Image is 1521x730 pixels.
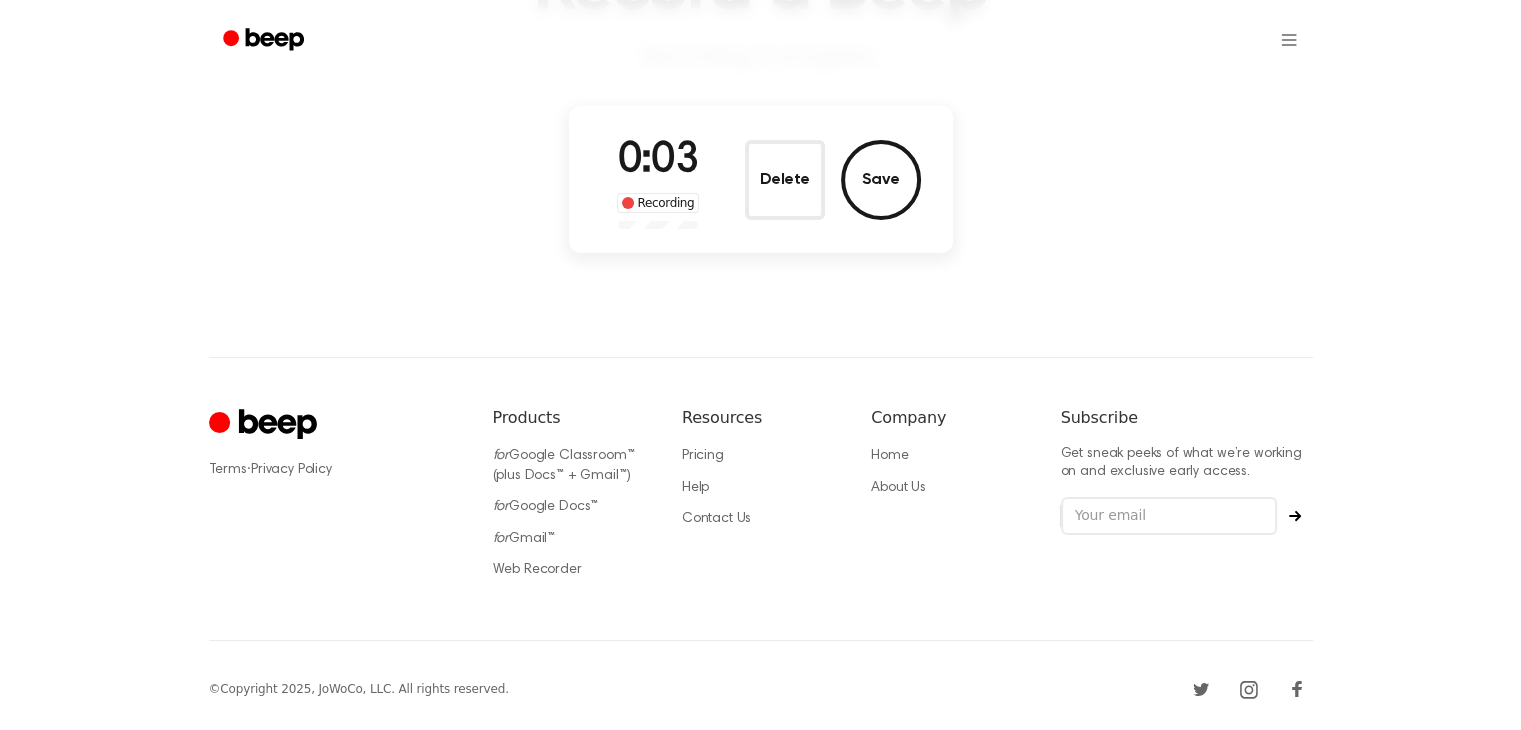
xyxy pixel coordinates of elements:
div: · [209,460,461,480]
i: for [493,532,510,546]
a: Cruip [209,406,322,445]
a: Help [682,481,709,495]
a: Facebook [1281,673,1313,705]
a: Web Recorder [493,563,582,577]
a: Contact Us [682,512,751,526]
div: © Copyright 2025, JoWoCo, LLC. All rights reserved. [209,680,509,698]
a: Home [871,449,908,463]
button: Delete Audio Record [745,140,825,220]
h6: Products [493,406,650,430]
h6: Company [871,406,1028,430]
p: Get sneak peeks of what we’re working on and exclusive early access. [1061,446,1313,481]
i: for [493,500,510,514]
a: forGmail™ [493,532,556,546]
a: Twitter [1185,673,1217,705]
a: Beep [209,21,322,60]
a: Privacy Policy [251,463,332,477]
a: Instagram [1233,673,1265,705]
button: Save Audio Record [841,140,921,220]
input: Your email [1061,497,1277,535]
a: forGoogle Classroom™ (plus Docs™ + Gmail™) [493,449,635,483]
a: forGoogle Docs™ [493,500,599,514]
h6: Subscribe [1061,406,1313,430]
button: Subscribe [1277,510,1313,522]
button: Open menu [1265,16,1313,64]
div: Recording [617,193,700,213]
a: About Us [871,481,926,495]
span: 0:03 [618,140,698,182]
i: for [493,449,510,463]
h6: Resources [682,406,839,430]
a: Terms [209,463,247,477]
a: Pricing [682,449,724,463]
